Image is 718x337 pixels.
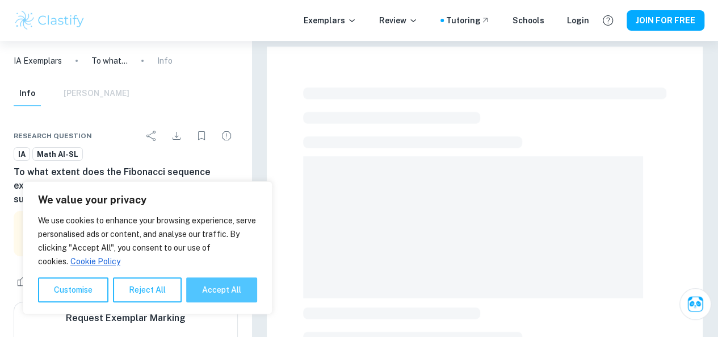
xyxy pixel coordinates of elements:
div: Like [14,272,48,290]
button: Accept All [186,277,257,302]
div: Report issue [215,124,238,147]
p: Exemplars [304,14,356,27]
div: Bookmark [190,124,213,147]
a: Login [567,14,589,27]
span: IA [14,149,30,160]
a: IA [14,147,30,161]
img: Clastify logo [14,9,86,32]
p: Info [157,55,173,67]
a: Tutoring [446,14,490,27]
a: Math AI-SL [32,147,83,161]
button: JOIN FOR FREE [627,10,704,31]
button: Ask Clai [679,288,711,320]
p: Review [379,14,418,27]
div: We value your privacy [23,181,272,314]
button: Customise [38,277,108,302]
a: Schools [513,14,544,27]
div: Download [165,124,188,147]
h6: To what extent does the Fibonacci sequence explain natural elements from the world that surrounds... [14,165,238,206]
button: Info [14,81,41,106]
span: Research question [14,131,92,141]
button: Help and Feedback [598,11,618,30]
span: Math AI-SL [33,149,82,160]
a: IA Exemplars [14,55,62,67]
p: We use cookies to enhance your browsing experience, serve personalised ads or content, and analys... [38,214,257,268]
p: To what extent does the Fibonacci sequence explain natural elements from the world that surrounds... [91,55,128,67]
p: We value your privacy [38,193,257,207]
a: Cookie Policy [70,256,121,267]
h6: Request Exemplar Marking [66,311,186,325]
div: Share [140,124,163,147]
button: Reject All [113,277,182,302]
